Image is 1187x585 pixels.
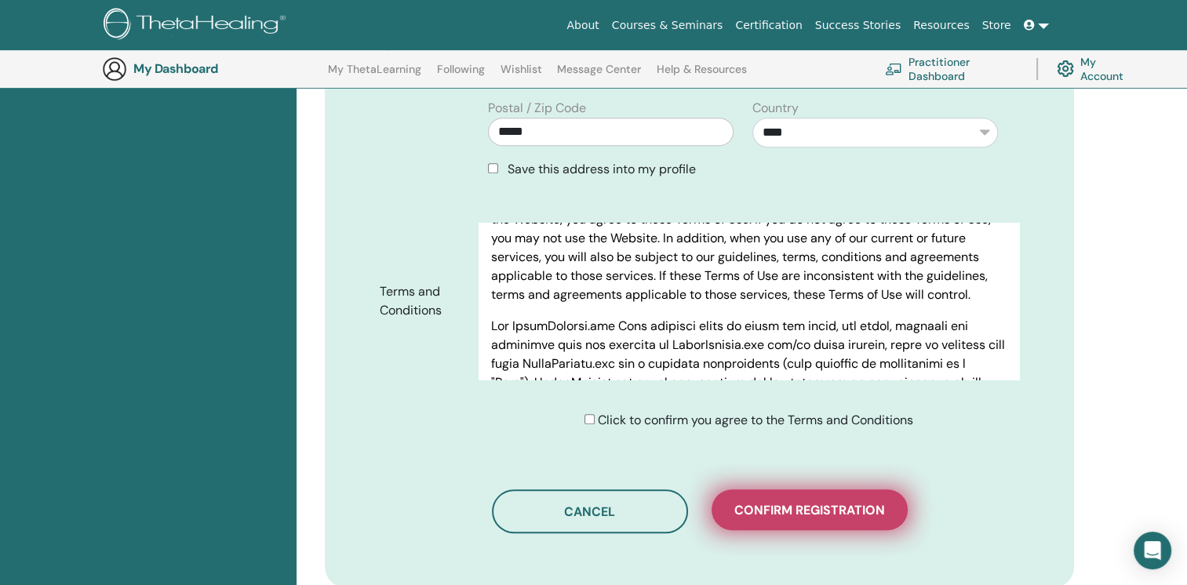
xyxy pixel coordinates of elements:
[657,63,747,88] a: Help & Resources
[712,489,908,530] button: Confirm registration
[491,191,1007,304] p: PLEASE READ THESE TERMS OF USE CAREFULLY BEFORE USING THE WEBSITE. By using the Website, you agre...
[557,63,641,88] a: Message Center
[133,61,290,76] h3: My Dashboard
[437,63,485,88] a: Following
[809,11,907,40] a: Success Stories
[885,63,902,75] img: chalkboard-teacher.svg
[368,277,479,325] label: Terms and Conditions
[328,63,421,88] a: My ThetaLearning
[606,11,730,40] a: Courses & Seminars
[1057,56,1074,81] img: cog.svg
[1134,532,1171,569] div: Open Intercom Messenger
[501,63,542,88] a: Wishlist
[104,8,291,43] img: logo.png
[598,412,913,428] span: Click to confirm you agree to the Terms and Conditions
[907,11,976,40] a: Resources
[729,11,808,40] a: Certification
[885,52,1018,86] a: Practitioner Dashboard
[560,11,605,40] a: About
[976,11,1018,40] a: Store
[488,99,586,118] label: Postal / Zip Code
[752,99,799,118] label: Country
[492,489,688,533] button: Cancel
[564,503,615,520] span: Cancel
[1057,52,1136,86] a: My Account
[734,502,885,518] span: Confirm registration
[102,56,127,82] img: generic-user-icon.jpg
[508,161,696,177] span: Save this address into my profile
